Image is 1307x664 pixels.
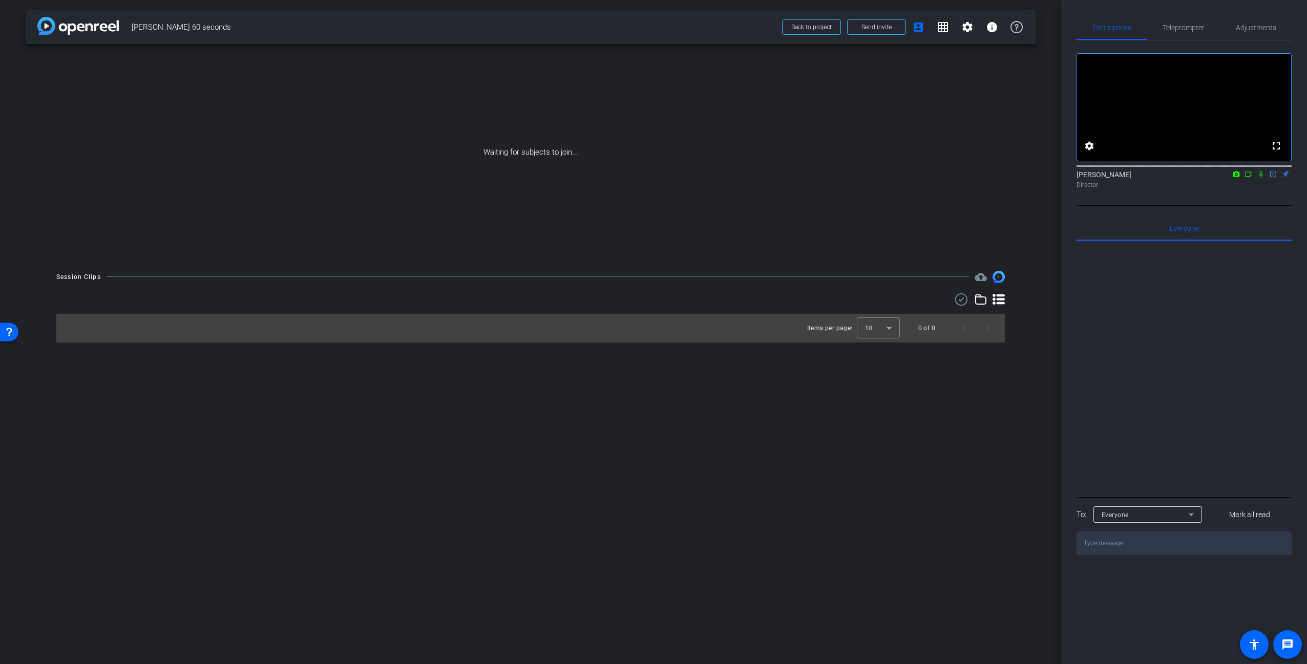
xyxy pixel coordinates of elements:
[1077,509,1086,521] div: To:
[975,271,987,283] span: Destinations for your clips
[912,21,924,33] mat-icon: account_box
[26,44,1036,261] div: Waiting for subjects to join...
[1236,24,1276,31] span: Adjustments
[976,316,1001,340] button: Next page
[1281,638,1294,651] mat-icon: message
[993,271,1005,283] img: Session clips
[918,323,935,333] div: 0 of 0
[952,316,976,340] button: Previous page
[1208,505,1292,524] button: Mark all read
[986,21,998,33] mat-icon: info
[1163,24,1205,31] span: Teleprompter
[37,17,119,35] img: app-logo
[1267,169,1279,178] mat-icon: flip
[1077,180,1292,189] div: Director
[1170,225,1199,232] span: Everyone
[975,271,987,283] mat-icon: cloud_upload
[56,272,101,282] div: Session Clips
[1229,509,1270,520] span: Mark all read
[1102,511,1129,519] span: Everyone
[1083,140,1095,152] mat-icon: settings
[1248,638,1260,651] mat-icon: accessibility
[1092,24,1131,31] span: Participants
[847,19,906,35] button: Send invite
[1270,140,1282,152] mat-icon: fullscreen
[782,19,841,35] button: Back to project
[1077,169,1292,189] div: [PERSON_NAME]
[961,21,974,33] mat-icon: settings
[861,23,892,31] span: Send invite
[132,17,776,37] span: [PERSON_NAME] 60 seconds
[791,24,832,31] span: Back to project
[807,323,853,333] div: Items per page:
[937,21,949,33] mat-icon: grid_on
